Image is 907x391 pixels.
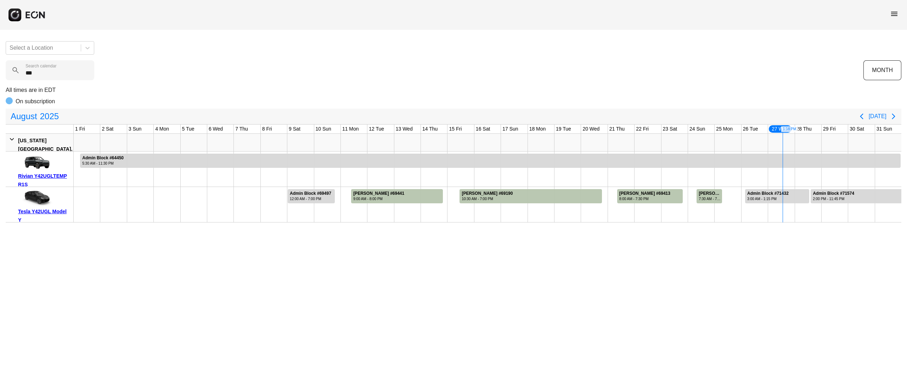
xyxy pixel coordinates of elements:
div: 3:00 AM - 1:15 PM [747,196,789,202]
div: Rented for 4 days by Harrison Franke Current status is completed [351,187,443,203]
div: 31 Sun [875,125,894,133]
p: All times are in EDT [6,86,901,94]
div: 8:00 AM - 7:30 PM [619,196,670,202]
div: Rented for 3 days by Admin Block Current status is rental [745,187,810,203]
div: 11 Mon [341,125,360,133]
div: 18 Mon [528,125,547,133]
div: 17 Sun [501,125,519,133]
div: 10 Sun [314,125,333,133]
div: 10:30 AM - 7:00 PM [462,196,513,202]
div: Admin Block #71432 [747,191,789,196]
div: 15 Fri [447,125,463,133]
div: 7:30 AM - 7:00 AM [699,196,721,202]
div: Rented for 3 days by Heather Colvin Current status is completed [617,187,683,203]
div: Rivian Y42UGLTEMP R1S [18,172,71,189]
div: [PERSON_NAME] #69413 [619,191,670,196]
div: 19 Tue [554,125,573,133]
img: car [18,189,53,207]
div: 2 Sat [100,125,115,133]
div: Admin Block #69497 [290,191,331,196]
div: [US_STATE][GEOGRAPHIC_DATA], [GEOGRAPHIC_DATA] [18,136,72,162]
div: 9 Sat [287,125,302,133]
div: Admin Block #64450 [82,155,124,161]
div: 20 Wed [581,125,601,133]
div: 7 Thu [234,125,249,133]
span: August [9,109,39,123]
div: [PERSON_NAME] #69441 [353,191,404,196]
div: 24 Sun [688,125,706,133]
div: 27 Wed [768,125,792,133]
div: 6 Wed [207,125,224,133]
div: 4 Mon [154,125,170,133]
div: 12:00 AM - 7:00 PM [290,196,331,202]
label: Search calendar [26,63,56,69]
div: 2:00 PM - 11:45 PM [813,196,854,202]
div: 9:00 AM - 8:00 PM [353,196,404,202]
div: Tesla Y42UGL Model Y [18,207,71,224]
p: On subscription [16,97,55,106]
div: 23 Sat [661,125,678,133]
div: 25 Mon [715,125,734,133]
button: MONTH [863,60,901,80]
button: Next page [886,109,901,123]
div: Rented for 31 days by Admin Block Current status is rental [80,152,901,168]
div: Admin Block #71574 [813,191,854,196]
div: Rented for 1 days by Henry T. Current status is completed [696,187,722,203]
div: 5:30 AM - 11:30 PM [82,161,124,166]
div: 30 Sat [848,125,865,133]
div: [PERSON_NAME] #69190 [462,191,513,196]
div: 28 Thu [795,125,813,133]
div: 5 Tue [181,125,196,133]
div: 21 Thu [608,125,626,133]
div: 1 Fri [74,125,86,133]
img: car [18,154,53,172]
div: 8 Fri [261,125,274,133]
div: 26 Tue [742,125,760,133]
div: 3 Sun [127,125,143,133]
div: Rented for 5 days by Admin Block Current status is rental [810,187,902,203]
button: [DATE] [869,110,886,123]
div: 16 Sat [474,125,491,133]
div: 13 Wed [394,125,414,133]
div: Rented for 6 days by Pradeep Pillai Current status is completed [459,187,602,203]
div: 22 Fri [635,125,650,133]
span: 2025 [39,109,60,123]
div: 29 Fri [822,125,837,133]
button: August2025 [6,109,63,123]
div: 14 Thu [421,125,439,133]
div: Rented for 2 days by Admin Block Current status is rental [287,187,335,203]
div: 12 Tue [367,125,385,133]
button: Previous page [855,109,869,123]
div: [PERSON_NAME] #70964 [699,191,721,196]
